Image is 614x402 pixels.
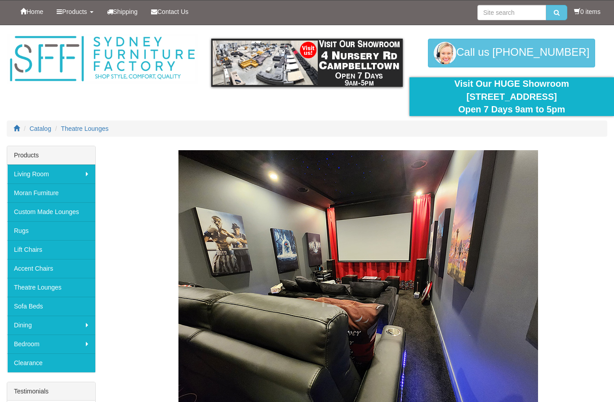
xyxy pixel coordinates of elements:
a: Shipping [100,0,145,23]
img: showroom.gif [211,39,402,87]
a: Catalog [30,125,51,132]
a: Living Room [7,165,95,183]
a: Lift Chairs [7,240,95,259]
a: Theatre Lounges [61,125,109,132]
div: Visit Our HUGE Showroom [STREET_ADDRESS] Open 7 Days 9am to 5pm [416,77,607,116]
span: Shipping [113,8,138,15]
input: Site search [477,5,546,20]
a: Contact Us [144,0,195,23]
a: Home [13,0,50,23]
a: Dining [7,316,95,335]
a: Theatre Lounges [7,278,95,297]
span: Contact Us [157,8,188,15]
a: Clearance [7,353,95,372]
a: Sofa Beds [7,297,95,316]
span: Home [27,8,43,15]
a: Rugs [7,221,95,240]
img: Sydney Furniture Factory [7,34,198,84]
a: Products [50,0,100,23]
span: Products [62,8,87,15]
li: 0 items [574,7,601,16]
a: Accent Chairs [7,259,95,278]
a: Moran Furniture [7,183,95,202]
a: Custom Made Lounges [7,202,95,221]
a: Bedroom [7,335,95,353]
div: Products [7,146,95,165]
div: Testimonials [7,382,95,401]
